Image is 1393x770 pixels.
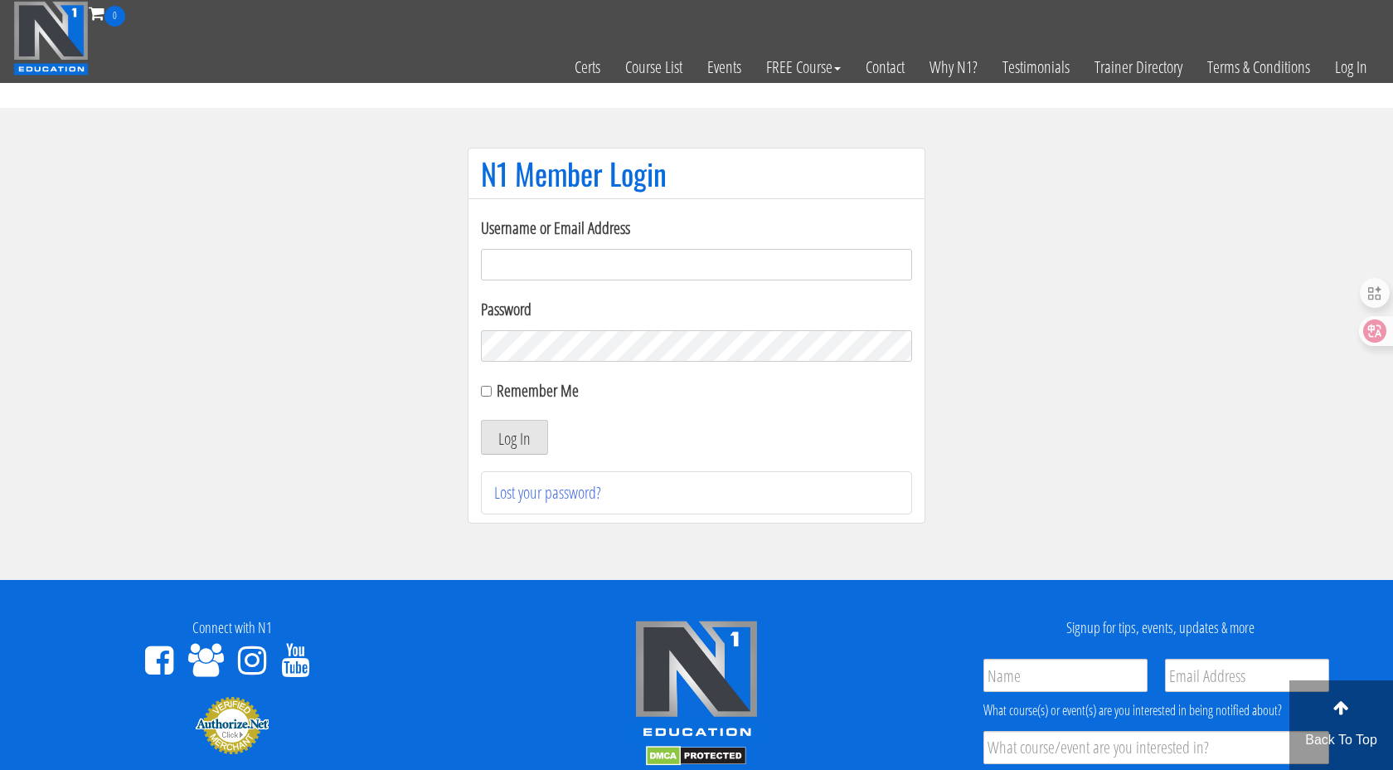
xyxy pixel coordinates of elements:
[562,27,613,108] a: Certs
[1289,730,1393,750] p: Back To Top
[983,731,1329,764] input: What course/event are you interested in?
[481,216,912,241] label: Username or Email Address
[983,659,1148,692] input: Name
[1195,27,1323,108] a: Terms & Conditions
[634,620,759,743] img: n1-edu-logo
[481,420,548,455] button: Log In
[1165,659,1329,692] input: Email Address
[195,695,269,755] img: Authorize.Net Merchant - Click to Verify
[497,379,579,402] label: Remember Me
[990,27,1082,108] a: Testimonials
[613,27,695,108] a: Course List
[754,27,853,108] a: FREE Course
[646,746,746,766] img: DMCA.com Protection Status
[853,27,917,108] a: Contact
[481,157,912,190] h1: N1 Member Login
[13,1,89,76] img: n1-education
[917,27,990,108] a: Why N1?
[12,620,452,636] h4: Connect with N1
[983,700,1329,720] div: What course(s) or event(s) are you interested in being notified about?
[1082,27,1195,108] a: Trainer Directory
[104,6,125,27] span: 0
[941,620,1381,636] h4: Signup for tips, events, updates & more
[1323,27,1380,108] a: Log In
[89,2,125,24] a: 0
[695,27,754,108] a: Events
[494,481,601,504] a: Lost your password?
[481,297,912,322] label: Password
